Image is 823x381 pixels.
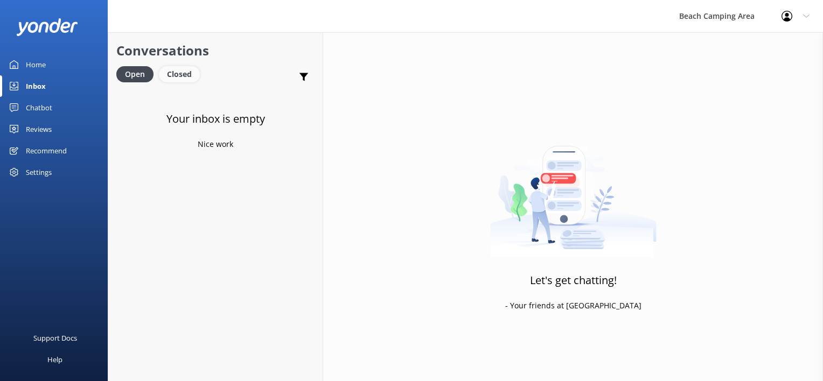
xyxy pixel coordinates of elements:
div: Open [116,66,154,82]
div: Chatbot [26,97,52,118]
p: - Your friends at [GEOGRAPHIC_DATA] [505,300,641,312]
div: Home [26,54,46,75]
div: Support Docs [33,327,77,349]
div: Recommend [26,140,67,161]
a: Open [116,68,159,80]
p: Nice work [198,138,233,150]
div: Settings [26,161,52,183]
div: Closed [159,66,200,82]
div: Reviews [26,118,52,140]
h3: Let's get chatting! [530,272,617,289]
a: Closed [159,68,205,80]
div: Help [47,349,62,370]
img: yonder-white-logo.png [16,18,78,36]
img: artwork of a man stealing a conversation from at giant smartphone [490,123,657,258]
h2: Conversations [116,40,315,61]
h3: Your inbox is empty [166,110,265,128]
div: Inbox [26,75,46,97]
